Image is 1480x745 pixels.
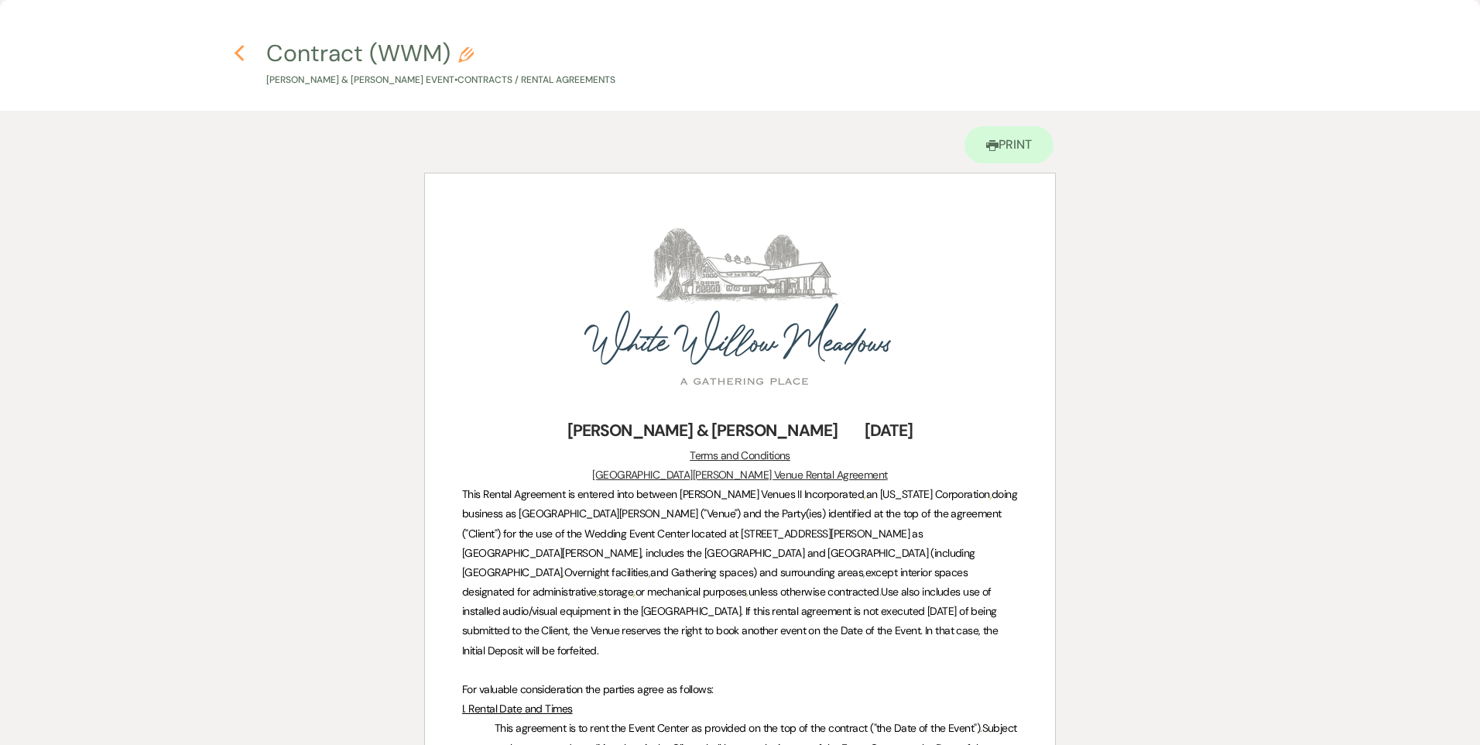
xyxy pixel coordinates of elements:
[564,565,649,579] span: Overnight facilities
[980,721,982,735] span: .
[633,585,635,599] span: ,
[495,721,980,735] span: This agreement is to rent the Event Center as provided on the top of the contract ("the Date of t...
[749,585,879,599] span: unless otherwise contracted
[690,448,790,462] u: Terms and Conditions
[462,682,714,696] span: For valuable consideration the parties agree as follows:
[462,487,864,501] span: This Rental Agreement is entered into between [PERSON_NAME] Venues II Incorporated
[866,487,990,501] span: an [US_STATE] Corporation
[592,468,887,482] u: [GEOGRAPHIC_DATA][PERSON_NAME] Venue Rental Agreement
[598,585,633,599] span: storage
[864,487,865,501] span: ,
[583,212,892,387] img: unnamed.png
[566,418,840,444] span: [PERSON_NAME] & [PERSON_NAME]
[266,42,615,88] button: Contract (WWM)[PERSON_NAME] & [PERSON_NAME] Event•Contracts / Rental Agreements
[650,565,863,579] span: and Gathering spaces) and surrounding areas
[636,585,747,599] span: or mechanical purposes
[863,565,865,579] span: ,
[266,73,615,88] p: [PERSON_NAME] & [PERSON_NAME] Event • Contracts / Rental Agreements
[462,506,1004,540] span: e top of the agreement (
[990,487,992,501] span: ,
[597,585,598,599] span: ,
[746,585,748,599] span: ,
[562,565,564,579] span: ,
[879,585,881,599] span: .
[964,126,1053,163] a: Print
[863,418,915,444] span: [DATE]
[462,527,978,579] span: "Client") for the use of the Wedding Event Center located at [STREET_ADDRESS][PERSON_NAME] as [GE...
[462,585,1001,657] span: Use also includes use of installed audio/visual equipment in the [GEOGRAPHIC_DATA]. If this renta...
[649,565,650,579] span: ,
[462,702,573,716] u: I. Rental Date and Times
